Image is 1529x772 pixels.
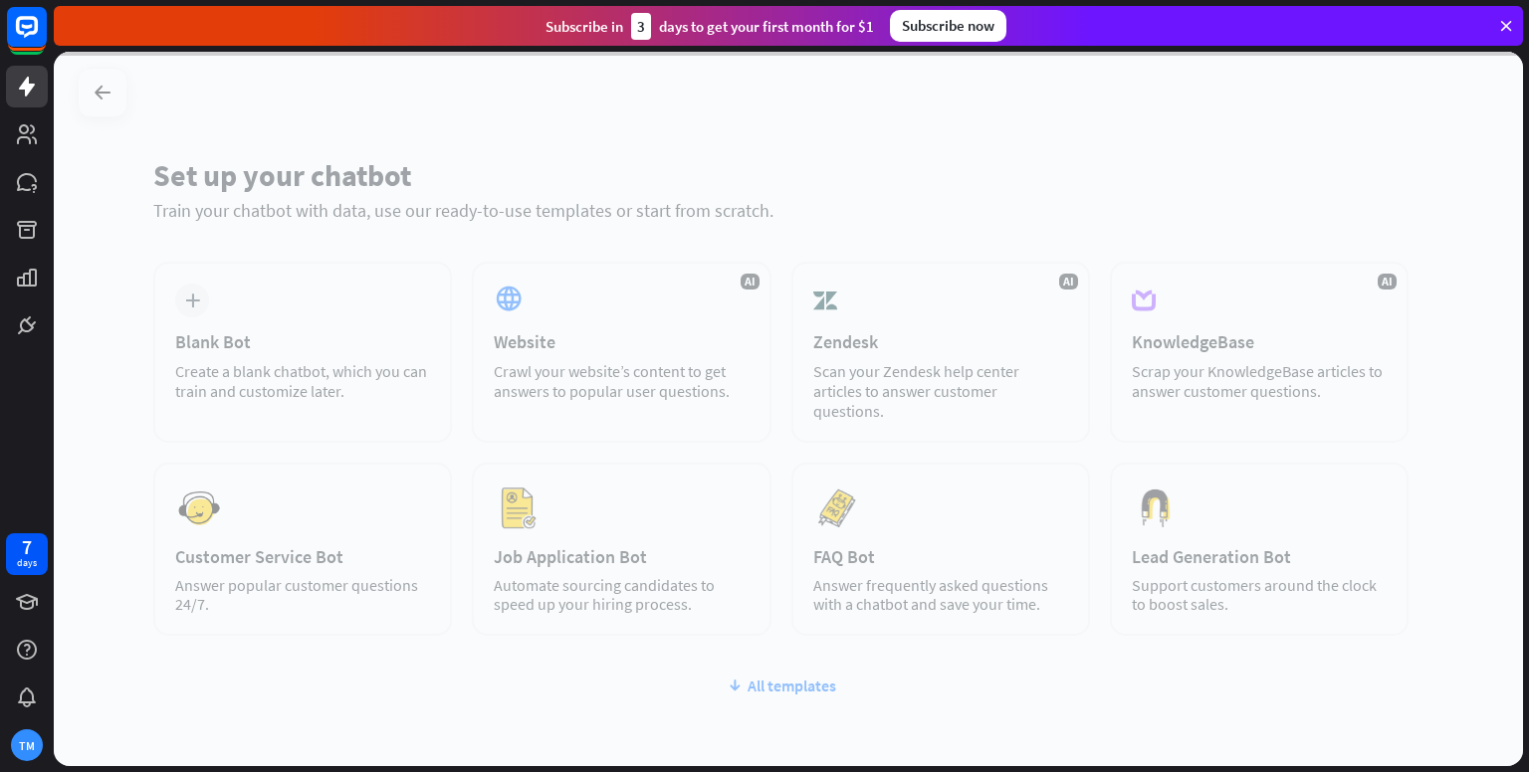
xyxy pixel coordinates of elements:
div: TM [11,729,43,761]
div: 7 [22,538,32,556]
div: Subscribe in days to get your first month for $1 [546,13,874,40]
a: 7 days [6,533,48,575]
button: Open LiveChat chat widget [16,8,76,68]
div: 3 [631,13,651,40]
div: days [17,556,37,570]
div: Subscribe now [890,10,1006,42]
